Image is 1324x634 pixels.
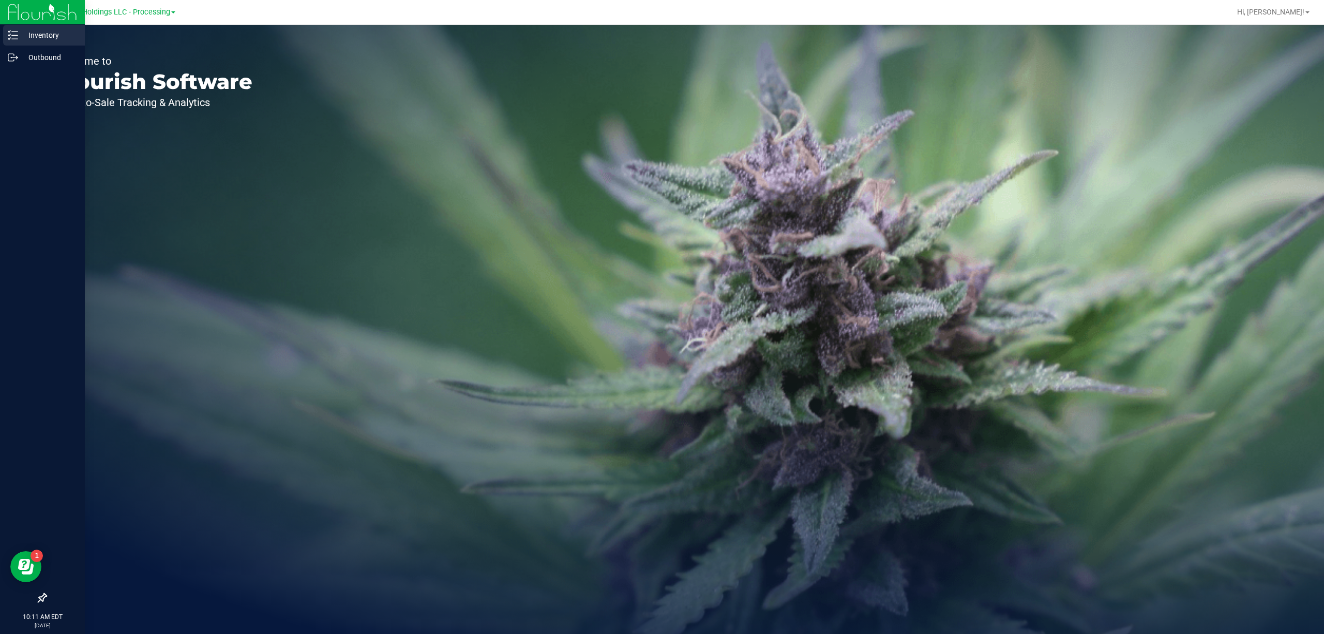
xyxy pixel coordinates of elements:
[8,52,18,63] inline-svg: Outbound
[5,622,80,629] p: [DATE]
[10,551,41,582] iframe: Resource center
[18,51,80,64] p: Outbound
[8,30,18,40] inline-svg: Inventory
[18,29,80,41] p: Inventory
[36,8,170,17] span: Riviera Creek Holdings LLC - Processing
[56,71,252,92] p: Flourish Software
[5,612,80,622] p: 10:11 AM EDT
[56,97,252,108] p: Seed-to-Sale Tracking & Analytics
[56,56,252,66] p: Welcome to
[1237,8,1304,16] span: Hi, [PERSON_NAME]!
[31,550,43,562] iframe: Resource center unread badge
